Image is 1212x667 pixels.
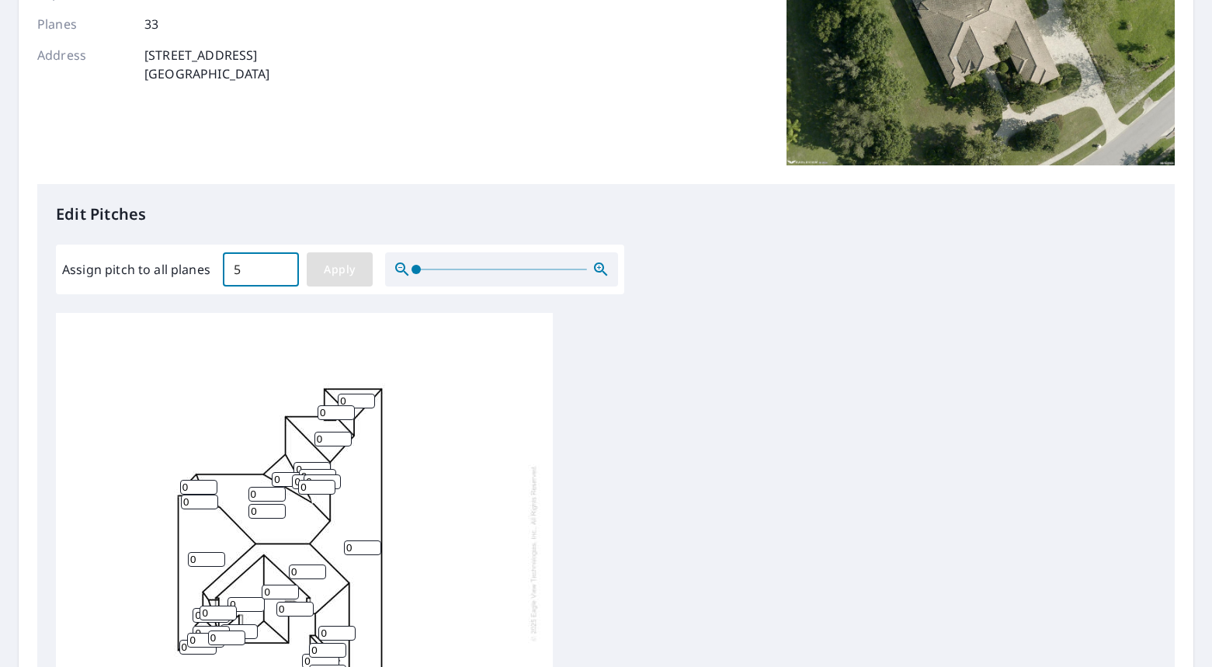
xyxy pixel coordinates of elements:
[37,15,130,33] p: Planes
[62,260,210,279] label: Assign pitch to all planes
[307,252,373,287] button: Apply
[223,248,299,291] input: 00.0
[37,46,130,83] p: Address
[144,46,270,83] p: [STREET_ADDRESS] [GEOGRAPHIC_DATA]
[56,203,1156,226] p: Edit Pitches
[319,260,360,280] span: Apply
[144,15,158,33] p: 33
